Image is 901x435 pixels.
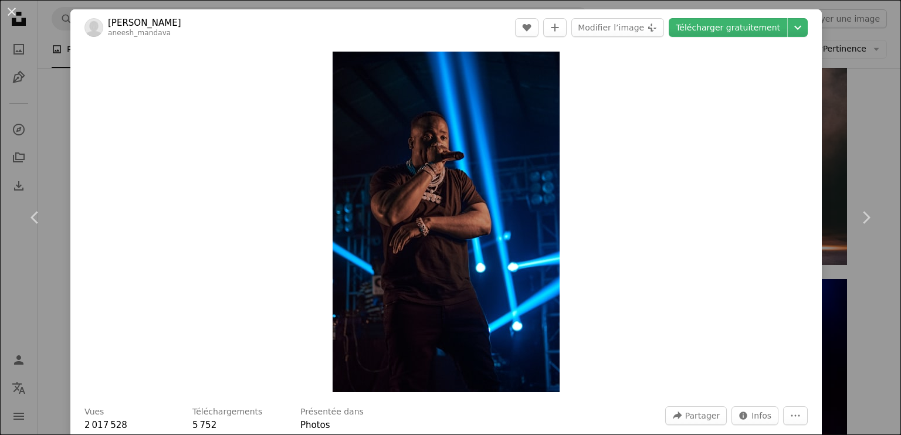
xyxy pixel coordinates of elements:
a: [PERSON_NAME] [108,17,181,29]
button: Ajouter à la collection [543,18,567,37]
span: Infos [751,407,771,424]
img: Homme tenant un microphone près des projecteurs [333,52,560,392]
img: Accéder au profil de Aneesh Mandava [84,18,103,37]
h3: Vues [84,406,104,418]
button: Statistiques de cette image [731,406,778,425]
a: aneesh_mandava [108,29,171,37]
span: Partager [685,407,720,424]
button: Zoom sur cette image [333,52,560,392]
span: 2 017 528 [84,420,127,430]
a: Suivant [831,161,901,274]
a: Télécharger gratuitement [669,18,787,37]
button: Choisissez la taille de téléchargement [788,18,808,37]
h3: Présentée dans [300,406,364,418]
button: J’aime [515,18,538,37]
button: Partager cette image [665,406,727,425]
a: Photos [300,420,330,430]
span: 5 752 [192,420,216,430]
button: Modifier l’image [571,18,664,37]
button: Plus d’actions [783,406,808,425]
h3: Téléchargements [192,406,262,418]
